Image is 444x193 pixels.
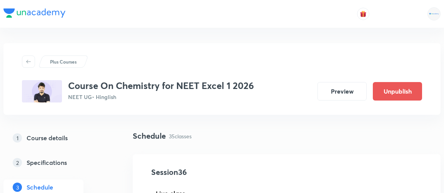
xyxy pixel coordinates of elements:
[50,58,77,65] p: Plus Courses
[3,130,108,146] a: 1Course details
[133,130,166,142] h4: Schedule
[22,80,62,102] img: 639D3E1A-003E-41EC-915A-A86102633D80_plus.png
[27,183,53,192] h5: Schedule
[68,80,254,91] h3: Course On Chemistry for NEET Excel 1 2026
[13,183,22,192] p: 3
[3,8,65,20] a: Company Logo
[373,82,422,101] button: Unpublish
[427,7,441,20] img: Rahul Mishra
[27,133,68,143] h5: Course details
[13,133,22,143] p: 1
[68,93,254,101] p: NEET UG • Hinglish
[357,8,369,20] button: avatar
[317,82,367,101] button: Preview
[3,8,65,18] img: Company Logo
[151,166,292,178] h4: Session 36
[27,158,67,167] h5: Specifications
[3,155,108,170] a: 2Specifications
[169,132,192,140] p: 35 classes
[360,10,367,17] img: avatar
[13,158,22,167] p: 2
